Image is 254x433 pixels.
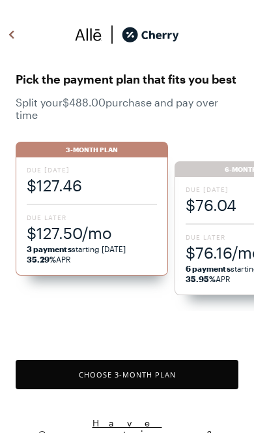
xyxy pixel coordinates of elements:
span: starting [DATE] APR [27,244,157,265]
span: $127.50/mo [27,222,157,244]
span: Pick the payment plan that fits you best [16,69,238,89]
strong: 35.95% [186,274,216,283]
img: svg%3e [4,25,20,44]
img: svg%3e [75,25,102,44]
button: Choose 3-Month Plan [16,360,238,389]
span: $127.46 [27,174,157,196]
strong: 35.29% [27,255,56,264]
strong: 6 payments [186,264,231,273]
span: Due [DATE] [27,165,157,174]
span: Due Later [27,213,157,222]
img: svg%3e [102,25,122,44]
strong: 3 payments [27,244,72,253]
div: 3-Month Plan [16,142,168,157]
img: cherry_black_logo-DrOE_MJI.svg [122,25,179,44]
span: Split your $488.00 purchase and pay over time [16,96,238,121]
